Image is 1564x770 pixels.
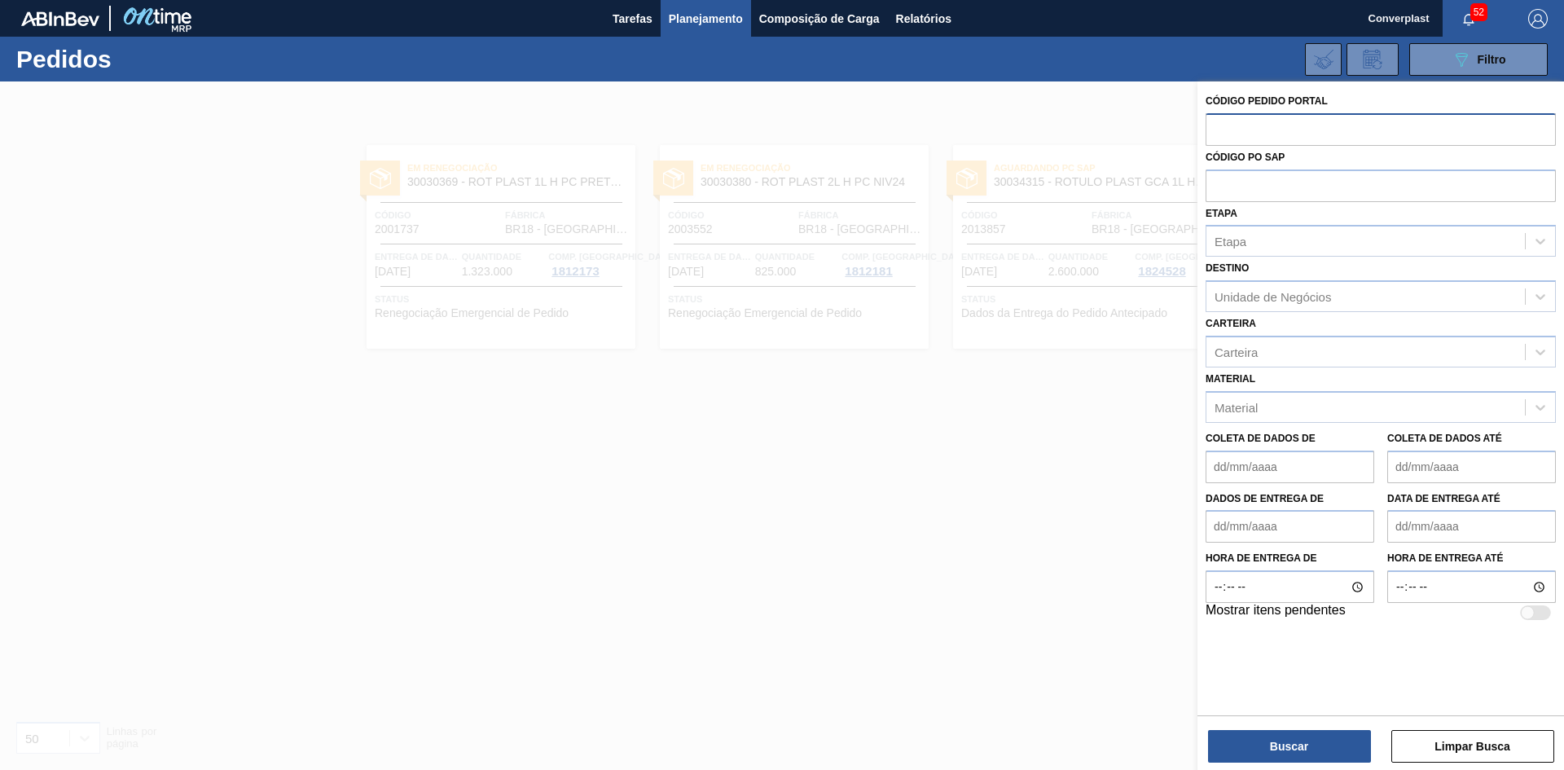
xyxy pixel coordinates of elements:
[1206,95,1328,107] font: Código Pedido Portal
[1206,451,1374,483] input: dd/mm/aaaa
[1215,235,1246,249] font: Etapa
[1206,152,1285,163] font: Código PO SAP
[1215,400,1258,414] font: Material
[1206,493,1324,504] font: Dados de Entrega de
[1206,318,1256,329] font: Carteira
[1347,43,1399,76] div: Solicitação de Revisão de Pedidos
[896,12,951,25] font: Relatórios
[1206,373,1255,385] font: Material
[1206,603,1346,617] font: Mostrar itens pendentes
[1387,552,1503,564] font: Hora de entrega até
[1206,208,1237,219] font: Etapa
[1443,7,1495,30] button: Notificações
[1215,290,1331,304] font: Unidade de Negócios
[1215,345,1258,359] font: Carteira
[1206,510,1374,543] input: dd/mm/aaaa
[1474,7,1484,18] font: 52
[1305,43,1342,76] div: Importar Negociações dos Pedidos
[1409,43,1548,76] button: Filtro
[1387,493,1500,504] font: Data de Entrega até
[1387,433,1502,444] font: Coleta de dados até
[1206,552,1316,564] font: Hora de entrega de
[16,46,112,73] font: Pedidos
[1387,451,1556,483] input: dd/mm/aaaa
[669,12,743,25] font: Planejamento
[1206,262,1249,274] font: Destino
[759,12,880,25] font: Composição de Carga
[1387,510,1556,543] input: dd/mm/aaaa
[1206,433,1316,444] font: Coleta de dados de
[1528,9,1548,29] img: Sair
[21,11,99,26] img: TNhmsLtSVTkK8tSr43FrP2fwEKptu5GPRR3wAAAABJRU5ErkJggg==
[1478,53,1506,66] font: Filtro
[613,12,652,25] font: Tarefas
[1368,12,1430,24] font: Converplast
